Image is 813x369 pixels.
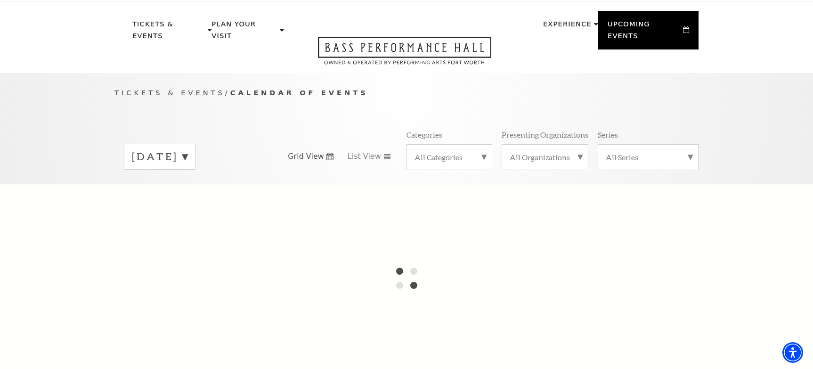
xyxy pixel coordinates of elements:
[598,130,618,139] p: Series
[406,130,442,139] p: Categories
[211,18,277,47] p: Plan Your Visit
[502,130,588,139] p: Presenting Organizations
[114,89,225,97] span: Tickets & Events
[348,151,381,162] span: List View
[510,152,580,162] label: All Organizations
[114,87,699,99] p: /
[606,152,691,162] label: All Series
[132,18,205,47] p: Tickets & Events
[782,342,803,363] div: Accessibility Menu
[230,89,368,97] span: Calendar of Events
[543,18,592,35] p: Experience
[284,37,525,73] a: Open this option
[132,149,187,164] label: [DATE]
[288,151,324,162] span: Grid View
[608,18,681,47] p: Upcoming Events
[415,152,484,162] label: All Categories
